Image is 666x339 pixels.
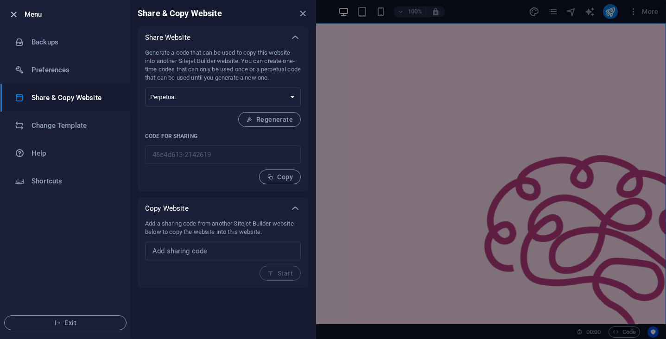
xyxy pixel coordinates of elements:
p: Generate a code that can be used to copy this website into another Sitejet Builder website. You c... [145,49,301,82]
div: Copy Website [138,197,308,220]
div: Share Website [138,26,308,49]
p: Add a sharing code from another Sitejet Builder website below to copy the website into this website. [145,220,301,236]
input: Add sharing code [145,242,301,260]
span: Copy [267,173,293,181]
h6: Help [32,148,117,159]
h6: Backups [32,37,117,48]
button: Exit [4,315,127,330]
button: Regenerate [238,112,301,127]
button: close [297,8,308,19]
a: Help [0,139,130,167]
span: Exit [12,319,119,326]
span: Regenerate [246,116,293,123]
h6: Menu [25,9,123,20]
p: Code for sharing [145,132,301,140]
h6: Shortcuts [32,176,117,187]
h6: Share & Copy Website [138,8,222,19]
h6: Preferences [32,64,117,75]
p: Share Website [145,33,190,42]
h6: Change Template [32,120,117,131]
button: Copy [259,169,301,184]
p: Copy Website [145,204,189,213]
h6: Share & Copy Website [32,92,117,103]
